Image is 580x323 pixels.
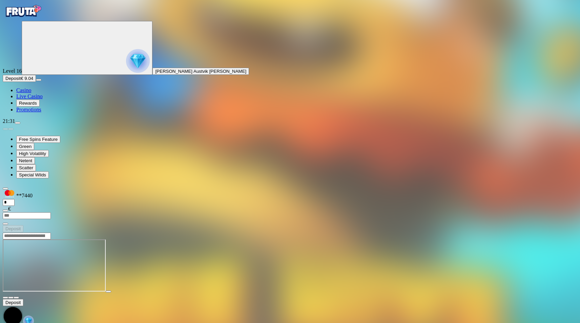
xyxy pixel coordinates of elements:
button: next slide [8,128,14,130]
span: Deposit [5,76,21,81]
span: Live Casino [16,93,43,99]
button: eye icon [3,223,8,225]
button: High Volatility [16,150,49,157]
button: chevron-down icon [8,297,14,299]
span: High Volatility [19,151,46,156]
button: Deposit [3,225,23,232]
button: prev slide [3,128,8,130]
button: [PERSON_NAME] Austvik [PERSON_NAME] [152,68,249,75]
span: Scatter [19,165,33,170]
button: fullscreen icon [14,297,19,299]
a: Fruta [3,15,43,21]
button: menu [15,122,20,124]
nav: Primary [3,3,577,113]
input: Search [3,233,51,239]
button: close icon [3,297,8,299]
span: Special Wilds [19,172,46,177]
button: reward iconRewards [16,100,40,107]
button: Depositplus icon€ 9.04 [3,75,36,82]
img: reward progress [126,49,150,73]
span: € [8,206,11,212]
button: Hide quick deposit form [3,188,8,190]
button: Green [16,143,34,150]
span: Rewards [19,101,37,106]
button: Free Spins Feature [16,136,60,143]
button: Netent [16,157,35,164]
button: eye icon [3,210,8,212]
span: € 9.04 [21,76,33,81]
img: Fruta [3,3,43,20]
span: Netent [19,158,32,163]
a: gift-inverted iconPromotions [16,107,41,112]
button: Deposit [3,299,23,306]
span: Casino [16,87,31,93]
span: Green [19,144,32,149]
span: [PERSON_NAME] Austvik [PERSON_NAME] [155,69,246,74]
a: poker-chip iconLive Casino [16,93,43,99]
span: Free Spins Feature [19,137,58,142]
iframe: Bee Hive Bonanza [3,239,106,292]
span: Level 16 [3,68,22,74]
button: Scatter [16,164,36,171]
span: Deposit [5,300,21,305]
a: diamond iconCasino [16,87,31,93]
button: play icon [106,290,111,293]
span: Promotions [16,107,41,112]
span: Deposit [5,226,21,231]
button: reward progress [22,21,152,75]
button: menu [36,79,41,81]
span: 21:31 [3,118,15,124]
img: MasterCard [3,190,16,197]
button: Special Wilds [16,171,49,178]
